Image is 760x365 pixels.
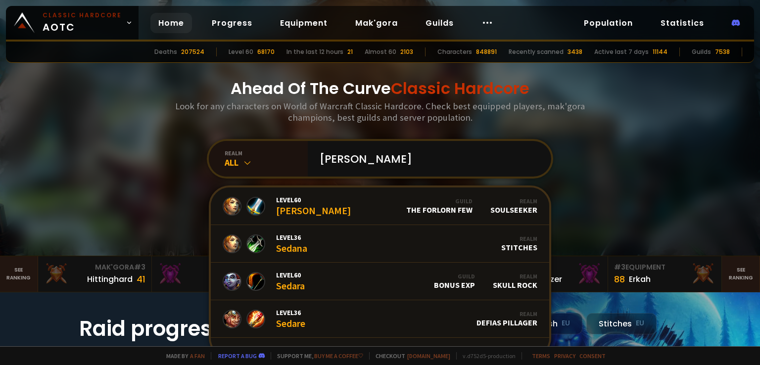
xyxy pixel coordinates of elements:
[501,235,537,252] div: Stitches
[653,13,712,33] a: Statistics
[154,47,177,56] div: Deaths
[276,308,305,329] div: Sedare
[314,352,363,360] a: Buy me a coffee
[434,273,475,280] div: Guild
[568,47,582,56] div: 3438
[44,262,145,273] div: Mak'Gora
[6,6,139,40] a: Classic HardcoreAOTC
[171,100,589,123] h3: Look for any characters on World of Warcraft Classic Hardcore. Check best equipped players, mak'g...
[150,13,192,33] a: Home
[400,47,413,56] div: 2103
[181,47,204,56] div: 207524
[391,77,529,99] span: Classic Hardcore
[276,271,305,292] div: Sedara
[271,352,363,360] span: Support me,
[347,47,353,56] div: 21
[586,313,657,334] div: Stitches
[160,352,205,360] span: Made by
[365,47,396,56] div: Almost 60
[231,77,529,100] h1: Ahead Of The Curve
[204,13,260,33] a: Progress
[190,352,205,360] a: a fan
[490,197,537,205] div: Realm
[653,47,667,56] div: 11144
[406,197,473,215] div: The Forlorn Few
[501,235,537,242] div: Realm
[272,13,335,33] a: Equipment
[608,256,722,292] a: #3Equipment88Erkah
[225,149,308,157] div: realm
[614,262,715,273] div: Equipment
[79,313,277,344] h1: Raid progress
[137,273,145,286] div: 41
[211,300,549,338] a: Level36SedareRealmDefias Pillager
[225,157,308,168] div: All
[456,352,516,360] span: v. d752d5 - production
[43,11,122,20] small: Classic Hardcore
[158,262,259,273] div: Mak'Gora
[407,352,450,360] a: [DOMAIN_NAME]
[579,352,606,360] a: Consent
[211,263,549,300] a: Level60SedaraGuildBonus EXPRealmSkull Rock
[134,262,145,272] span: # 3
[493,273,537,290] div: Skull Rock
[476,310,537,327] div: Defias Pillager
[276,308,305,317] span: Level 36
[614,273,625,286] div: 88
[43,11,122,35] span: AOTC
[493,273,537,280] div: Realm
[434,273,475,290] div: Bonus EXP
[476,47,497,56] div: 848891
[276,233,307,254] div: Sedana
[38,256,152,292] a: Mak'Gora#3Hittinghard41
[576,13,641,33] a: Population
[347,13,406,33] a: Mak'gora
[229,47,253,56] div: Level 60
[211,225,549,263] a: Level36SedanaRealmStitches
[692,47,711,56] div: Guilds
[509,47,564,56] div: Recently scanned
[276,195,351,217] div: [PERSON_NAME]
[476,310,537,318] div: Realm
[562,319,570,328] small: EU
[276,271,305,279] span: Level 60
[211,187,549,225] a: Level60[PERSON_NAME]GuildThe Forlorn FewRealmSoulseeker
[715,47,730,56] div: 7538
[276,195,351,204] span: Level 60
[490,197,537,215] div: Soulseeker
[629,273,651,285] div: Erkah
[532,352,550,360] a: Terms
[286,47,343,56] div: In the last 12 hours
[257,47,275,56] div: 68170
[152,256,266,292] a: Mak'Gora#2Rivench100
[314,141,539,177] input: Search a character...
[87,273,133,285] div: Hittinghard
[554,352,575,360] a: Privacy
[594,47,649,56] div: Active last 7 days
[614,262,625,272] span: # 3
[636,319,644,328] small: EU
[218,352,257,360] a: Report a bug
[722,256,760,292] a: Seeranking
[418,13,462,33] a: Guilds
[437,47,472,56] div: Characters
[369,352,450,360] span: Checkout
[406,197,473,205] div: Guild
[276,233,307,242] span: Level 36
